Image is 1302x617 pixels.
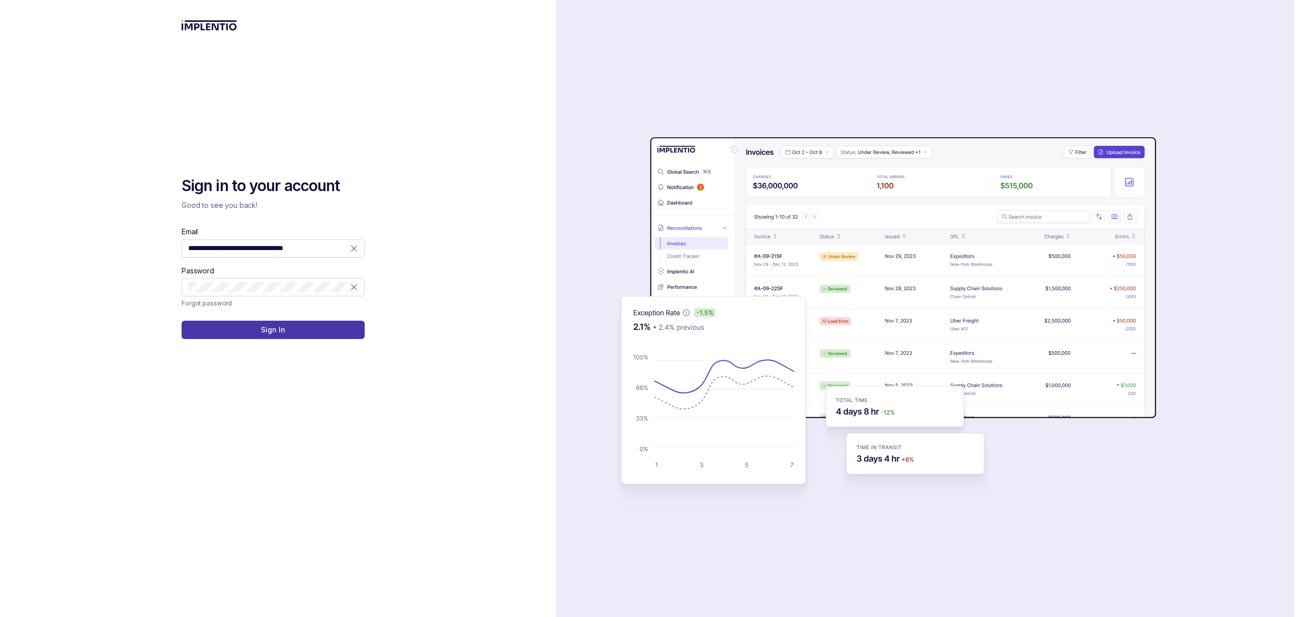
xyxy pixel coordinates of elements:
p: Good to see you back! [182,200,365,210]
label: Password [182,266,214,276]
a: Link Forgot password [182,298,232,308]
img: signin-background.svg [585,105,1160,512]
p: Forgot password [182,298,232,308]
p: Sign In [261,325,285,335]
label: Email [182,227,198,237]
h2: Sign in to your account [182,176,365,196]
button: Sign In [182,321,365,339]
img: logo [182,20,237,30]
